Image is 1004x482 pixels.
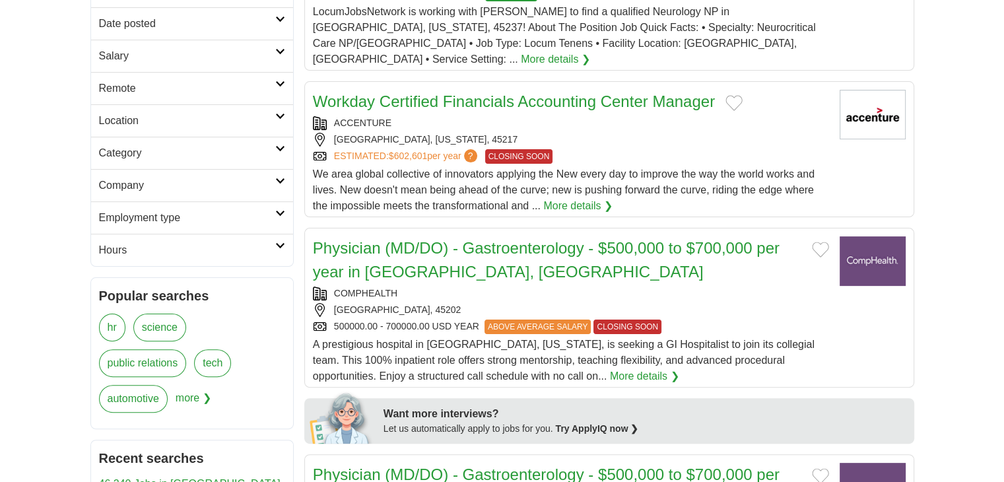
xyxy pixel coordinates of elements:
a: Salary [91,40,293,72]
div: [GEOGRAPHIC_DATA], [US_STATE], 45217 [313,133,829,147]
h2: Remote [99,81,275,96]
img: CompHealth logo [840,236,906,286]
h2: Recent searches [99,448,285,468]
button: Add to favorite jobs [812,242,829,258]
span: ? [464,149,477,162]
a: Category [91,137,293,169]
a: tech [194,349,231,377]
a: Physician (MD/DO) - Gastroenterology - $500,000 to $700,000 per year in [GEOGRAPHIC_DATA], [GEOGR... [313,239,780,281]
a: More details ❯ [610,368,679,384]
span: CLOSING SOON [485,149,553,164]
div: 500000.00 - 700000.00 USD YEAR [313,320,829,334]
img: apply-iq-scientist.png [310,391,374,444]
span: CLOSING SOON [593,320,661,334]
a: Company [91,169,293,201]
span: $602,601 [389,151,427,161]
a: automotive [99,385,168,413]
h2: Category [99,145,275,161]
a: public relations [99,349,187,377]
span: LocumJobsNetwork is working with [PERSON_NAME] to find a qualified Neurology NP in [GEOGRAPHIC_DA... [313,6,816,65]
a: Hours [91,234,293,266]
img: Accenture logo [840,90,906,139]
a: More details ❯ [543,198,613,214]
h2: Hours [99,242,275,258]
a: Try ApplyIQ now ❯ [556,423,639,434]
div: [GEOGRAPHIC_DATA], 45202 [313,303,829,317]
a: Employment type [91,201,293,234]
span: ABOVE AVERAGE SALARY [485,320,591,334]
a: hr [99,314,125,341]
a: ACCENTURE [334,118,391,128]
a: More details ❯ [521,52,590,67]
button: Add to favorite jobs [725,95,743,111]
span: We area global collective of innovators applying the New every day to improve the way the world w... [313,168,815,211]
a: COMPHEALTH [334,288,397,298]
a: science [133,314,186,341]
h2: Salary [99,48,275,64]
span: A prestigious hospital in [GEOGRAPHIC_DATA], [US_STATE], is seeking a GI Hospitalist to join its ... [313,339,815,382]
div: Let us automatically apply to jobs for you. [384,422,906,436]
h2: Employment type [99,210,275,226]
h2: Date posted [99,16,275,32]
h2: Company [99,178,275,193]
h2: Location [99,113,275,129]
h2: Popular searches [99,286,285,306]
a: ESTIMATED:$602,601per year? [334,149,480,164]
a: Remote [91,72,293,104]
a: Location [91,104,293,137]
a: Date posted [91,7,293,40]
span: more ❯ [176,385,211,421]
a: Workday Certified Financials Accounting Center Manager [313,92,715,110]
div: Want more interviews? [384,406,906,422]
